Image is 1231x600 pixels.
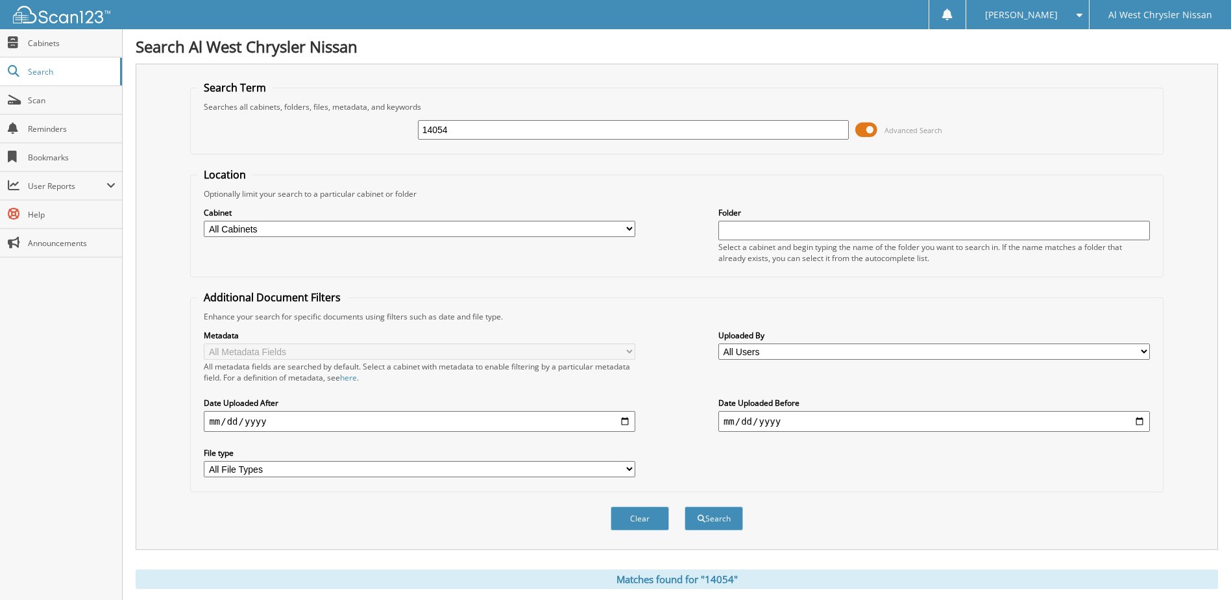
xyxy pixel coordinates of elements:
[204,207,635,218] label: Cabinet
[611,506,669,531] button: Clear
[340,372,357,383] a: here
[28,209,116,220] span: Help
[204,330,635,341] label: Metadata
[197,81,273,95] legend: Search Term
[197,311,1156,322] div: Enhance your search for specific documents using filters such as date and file type.
[28,95,116,106] span: Scan
[197,168,252,182] legend: Location
[718,242,1150,264] div: Select a cabinet and begin typing the name of the folder you want to search in. If the name match...
[28,152,116,163] span: Bookmarks
[13,6,110,23] img: scan123-logo-white.svg
[28,38,116,49] span: Cabinets
[204,411,635,432] input: start
[204,361,635,383] div: All metadata fields are searched by default. Select a cabinet with metadata to enable filtering b...
[718,207,1150,218] label: Folder
[28,181,106,192] span: User Reports
[204,397,635,408] label: Date Uploaded After
[197,290,347,305] legend: Additional Document Filters
[28,238,116,249] span: Announcements
[197,101,1156,112] div: Searches all cabinets, folders, files, metadata, and keywords
[28,123,116,134] span: Reminders
[884,125,942,135] span: Advanced Search
[136,36,1218,57] h1: Search Al West Chrysler Nissan
[197,188,1156,199] div: Optionally limit your search to a particular cabinet or folder
[718,330,1150,341] label: Uploaded By
[718,411,1150,432] input: end
[204,447,635,458] label: File type
[718,397,1150,408] label: Date Uploaded Before
[1108,11,1212,19] span: Al West Chrysler Nissan
[985,11,1058,19] span: [PERSON_NAME]
[136,569,1218,589] div: Matches found for "14054"
[28,66,114,77] span: Search
[685,506,743,531] button: Search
